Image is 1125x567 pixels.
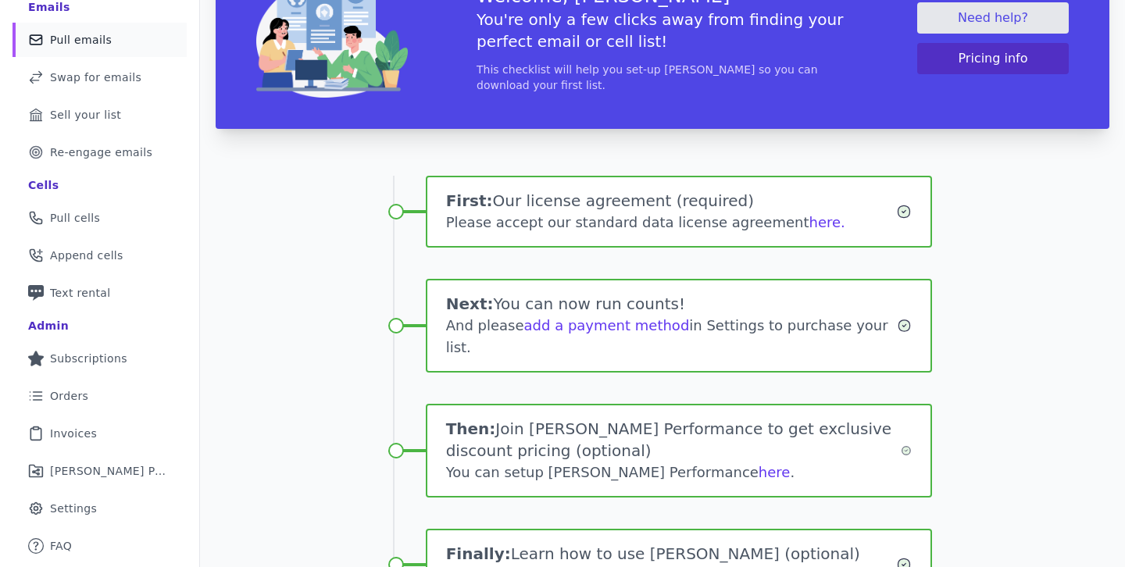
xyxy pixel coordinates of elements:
span: Orders [50,388,88,404]
h1: Our license agreement (required) [446,190,897,212]
span: Then: [446,419,496,438]
h1: Join [PERSON_NAME] Performance to get exclusive discount pricing (optional) [446,418,902,462]
span: Pull emails [50,32,112,48]
p: This checklist will help you set-up [PERSON_NAME] so you can download your first list. [477,62,848,93]
a: Sell your list [12,98,187,132]
a: Invoices [12,416,187,451]
div: And please in Settings to purchase your list. [446,315,898,358]
div: Cells [28,177,59,193]
span: Next: [446,294,494,313]
span: First: [446,191,493,210]
a: here [759,464,791,480]
a: Settings [12,491,187,526]
a: Text rental [12,276,187,310]
span: Swap for emails [50,70,141,85]
h1: Learn how to use [PERSON_NAME] (optional) [446,543,897,565]
span: Settings [50,501,97,516]
span: Sell your list [50,107,121,123]
span: Subscriptions [50,351,127,366]
a: add a payment method [524,317,690,333]
a: [PERSON_NAME] Performance [12,454,187,488]
div: Please accept our standard data license agreement [446,212,897,234]
button: Pricing info [917,43,1069,74]
span: [PERSON_NAME] Performance [50,463,168,479]
div: Admin [28,318,69,333]
span: Append cells [50,248,123,263]
div: You can setup [PERSON_NAME] Performance . [446,462,902,483]
a: Pull cells [12,201,187,235]
a: Subscriptions [12,341,187,376]
a: Orders [12,379,187,413]
a: Pull emails [12,23,187,57]
h5: You're only a few clicks away from finding your perfect email or cell list! [477,9,848,52]
a: Swap for emails [12,60,187,94]
a: Append cells [12,238,187,273]
span: FAQ [50,538,72,554]
span: Invoices [50,426,97,441]
span: Text rental [50,285,111,301]
a: FAQ [12,529,187,563]
a: Re-engage emails [12,135,187,169]
a: Need help? [917,2,1069,34]
span: Re-engage emails [50,144,152,160]
span: Finally: [446,544,511,563]
h1: You can now run counts! [446,293,898,315]
span: Pull cells [50,210,100,226]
